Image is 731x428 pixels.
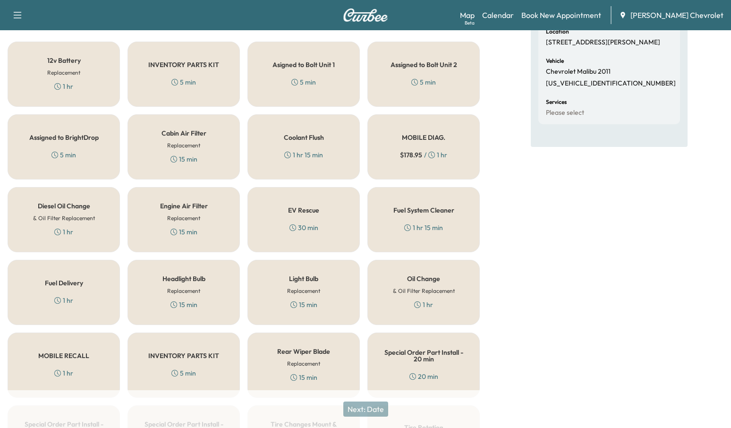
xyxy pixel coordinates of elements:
p: [US_VEHICLE_IDENTIFICATION_NUMBER] [546,79,676,88]
div: 20 min [409,372,438,381]
img: Curbee Logo [343,9,388,22]
h5: Fuel System Cleaner [393,207,454,214]
h5: Fuel Delivery [45,280,83,286]
div: 15 min [170,154,197,164]
a: MapBeta [460,9,475,21]
h5: Oil Change [407,275,440,282]
div: / 1 hr [400,150,447,160]
h6: Replacement [167,214,200,223]
div: 15 min [290,373,317,382]
h5: 12v Battery [47,57,81,64]
h5: Asigned to Bolt Unit 1 [272,61,335,68]
h5: INVENTORY PARTS KIT [148,352,219,359]
p: [STREET_ADDRESS][PERSON_NAME] [546,38,660,47]
h5: Rear Wiper Blade [277,348,330,355]
div: 30 min [289,223,318,232]
h6: Replacement [167,141,200,150]
h5: Light Bulb [289,275,318,282]
h5: INVENTORY PARTS KIT [148,61,219,68]
div: 5 min [291,77,316,87]
a: Calendar [482,9,514,21]
div: 5 min [171,77,196,87]
h5: Assigned to BrightDrop [29,134,99,141]
a: Book New Appointment [521,9,601,21]
h6: Vehicle [546,58,564,64]
div: 1 hr [54,368,73,378]
div: 5 min [51,150,76,160]
div: 1 hr 15 min [404,223,443,232]
h5: MOBILE RECALL [38,352,89,359]
div: 1 hr [54,82,73,91]
div: 1 hr [414,300,433,309]
h6: Replacement [287,287,320,295]
h5: EV Rescue [288,207,319,214]
div: 5 min [171,368,196,378]
div: 1 hr [54,227,73,237]
div: 15 min [290,300,317,309]
span: [PERSON_NAME] Chevrolet [630,9,723,21]
h5: Cabin Air Filter [161,130,206,137]
div: 1 hr 15 min [284,150,323,160]
h6: & Oil Filter Replacement [33,214,95,223]
h6: Replacement [287,360,320,368]
h6: Location [546,29,569,34]
h5: Assigned to Bolt Unit 2 [391,61,457,68]
h6: Services [546,99,567,105]
div: 1 hr [54,296,73,305]
div: Beta [465,19,475,26]
h5: Special Order Part Install - 20 min [383,349,464,362]
h5: MOBILE DIAG. [402,134,445,141]
div: 15 min [170,300,197,309]
h6: Replacement [167,287,200,295]
h5: Headlight Bulb [162,275,205,282]
div: 15 min [170,227,197,237]
div: 5 min [411,77,436,87]
h5: Coolant Flush [284,134,324,141]
h6: Replacement [47,68,80,77]
h6: & Oil Filter Replacement [393,287,455,295]
p: Please select [546,109,584,117]
p: Chevrolet Malibu 2011 [546,68,611,76]
h5: Engine Air Filter [160,203,208,209]
h5: Diesel Oil Change [38,203,90,209]
span: $ 178.95 [400,150,422,160]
